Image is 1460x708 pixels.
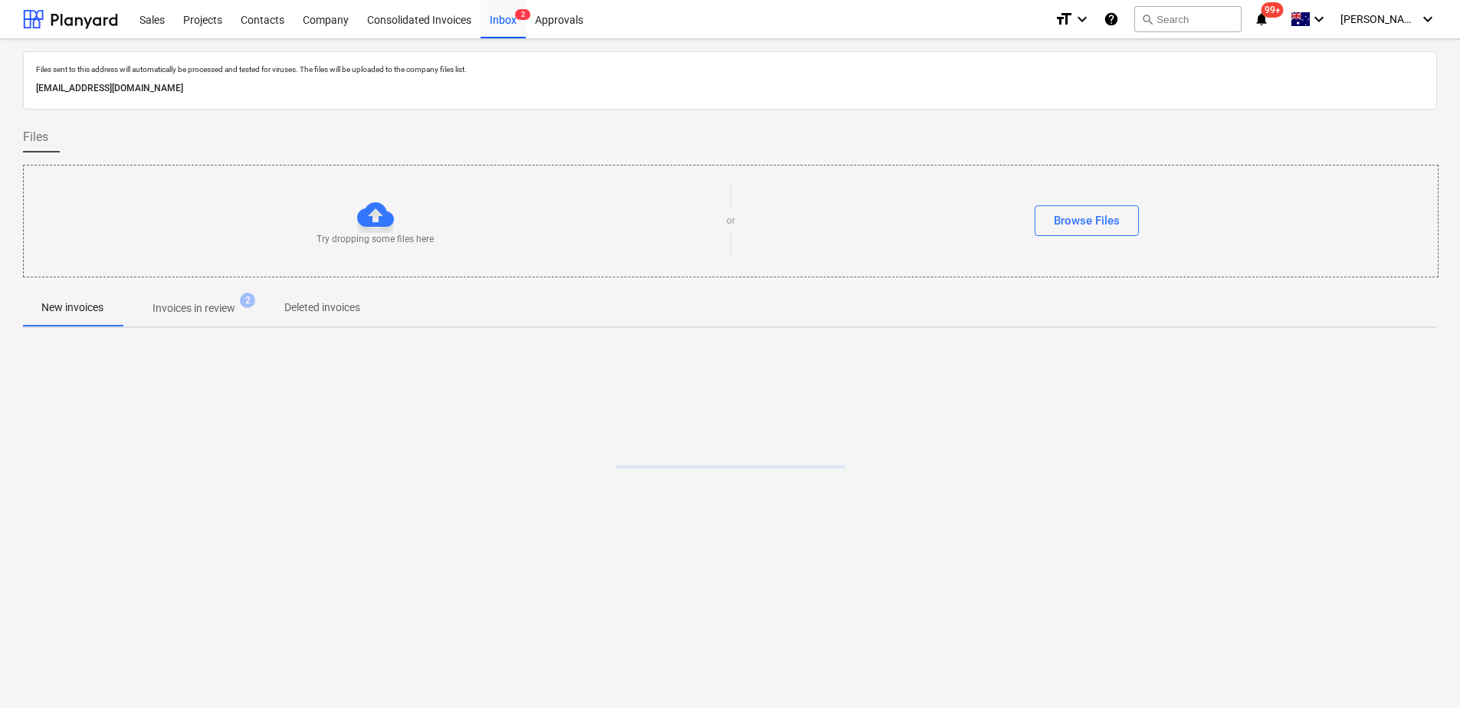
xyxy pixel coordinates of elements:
[1054,211,1120,231] div: Browse Files
[1055,10,1073,28] i: format_size
[240,293,255,308] span: 2
[1141,13,1153,25] span: search
[727,215,735,228] p: or
[284,300,360,316] p: Deleted invoices
[1262,2,1284,18] span: 99+
[23,128,48,146] span: Files
[1310,10,1328,28] i: keyboard_arrow_down
[41,300,103,316] p: New invoices
[515,9,530,20] span: 2
[36,80,1424,97] p: [EMAIL_ADDRESS][DOMAIN_NAME]
[1134,6,1242,32] button: Search
[23,165,1439,277] div: Try dropping some files hereorBrowse Files
[1035,205,1139,236] button: Browse Files
[153,300,235,316] p: Invoices in review
[1073,10,1091,28] i: keyboard_arrow_down
[36,64,1424,74] p: Files sent to this address will automatically be processed and tested for viruses. The files will...
[1254,10,1269,28] i: notifications
[1104,10,1119,28] i: Knowledge base
[1419,10,1437,28] i: keyboard_arrow_down
[1383,634,1460,708] iframe: Chat Widget
[317,233,434,246] p: Try dropping some files here
[1340,13,1417,25] span: [PERSON_NAME]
